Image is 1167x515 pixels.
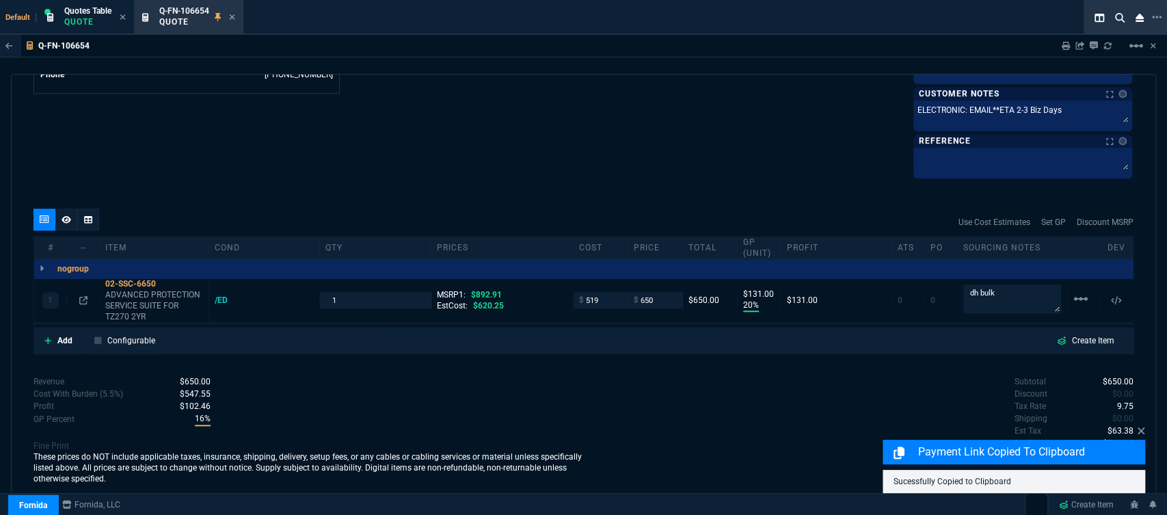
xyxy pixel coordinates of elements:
p: Cost With Burden (5.5%) [33,388,123,400]
p: Customer Notes [919,88,999,99]
p: spec.value [167,400,211,412]
span: 0 [1112,389,1134,399]
span: $ [634,295,638,306]
nx-icon: Open New Tab [1152,11,1162,24]
a: Discount MSRP [1077,216,1134,228]
div: price [628,242,683,253]
nx-icon: Search [1110,10,1130,26]
a: Hide Workbench [1150,40,1156,51]
div: prices [431,242,574,253]
div: Sourcing Notes [958,242,1067,253]
a: 469-249-2107 [265,70,333,79]
span: 0 [1112,414,1134,423]
p: With Burden (5.5%) [33,413,75,425]
p: Payment Link Copied to Clipboard [918,444,1142,460]
nx-icon: Close Tab [120,12,126,23]
a: Use Cost Estimates [958,216,1030,228]
div: Profit [781,242,892,253]
p: spec.value [1105,400,1134,412]
nx-icon: Close Tab [229,12,235,23]
p: undefined [1015,412,1047,425]
p: spec.value [1100,412,1134,425]
p: 20% [743,300,759,312]
span: Default [5,13,36,22]
a: Create Item [1046,332,1125,349]
div: cond [209,242,320,253]
div: Item [100,242,209,253]
p: Quote [64,16,111,27]
span: Quotes Table [64,6,111,16]
p: ADVANCED PROTECTION SERVICE SUITE FOR TZ270 2YR [105,289,203,322]
div: EstCost: [437,300,567,311]
span: 0 [898,295,902,305]
span: 0 [930,295,935,305]
nx-icon: Back to Table [5,41,13,51]
mat-icon: Example home icon [1128,38,1144,54]
div: GP (unit) [738,237,781,259]
div: dev [1100,242,1133,253]
div: $131.00 [787,295,886,306]
p: spec.value [167,375,211,388]
tr: undefined [40,68,334,81]
p: Reference [919,135,971,146]
p: With Burden (5.5%) [33,400,54,412]
span: Cost With Burden (5.5%) [180,389,211,399]
div: PO [925,242,958,253]
p: undefined [1015,400,1046,412]
span: $892.91 [471,290,502,300]
p: Revenue [33,375,64,388]
div: /ED [215,295,241,306]
p: Configurable [107,334,155,347]
div: 02-SSC-6650 [105,278,203,289]
span: Q-FN-106654 [159,6,209,16]
span: Phone [40,70,64,79]
a: Set GP [1041,216,1066,228]
p: undefined [1015,375,1046,388]
div: $650.00 [688,295,732,306]
p: 1 [48,295,53,306]
p: Add [57,334,72,347]
p: $131.00 [743,289,775,300]
span: 650 [1103,377,1134,386]
nx-icon: Open In Opposite Panel [79,295,88,305]
span: $ [579,295,583,306]
p: Quote [159,16,209,27]
p: spec.value [167,388,211,400]
mat-icon: Example home icon [1073,291,1089,307]
p: Q-FN-106654 [38,40,90,51]
div: ATS [892,242,925,253]
div: Total [683,242,738,253]
p: spec.value [1100,388,1134,400]
nx-icon: Split Panels [1089,10,1110,26]
span: 9.75 [1117,401,1134,411]
div: MSRP1: [437,289,567,300]
p: nogroup [57,263,89,274]
span: $620.25 [473,301,504,311]
div: qty [320,242,431,253]
a: msbcCompanyName [58,499,124,511]
p: Sucessfully Copied to Clipboard [894,475,1134,488]
div: # [34,242,67,253]
p: spec.value [1090,375,1134,388]
nx-icon: Close Workbench [1130,10,1149,26]
span: Revenue [180,377,211,386]
div: cost [574,242,628,253]
p: spec.value [182,412,211,426]
p: These prices do NOT include applicable taxes, insurance, shipping, delivery, setup fees, or any c... [33,451,584,484]
span: With Burden (5.5%) [195,412,211,426]
div: -- [67,242,100,253]
a: Create Item [1054,494,1119,515]
span: With Burden (5.5%) [180,401,211,411]
p: undefined [1015,388,1047,400]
